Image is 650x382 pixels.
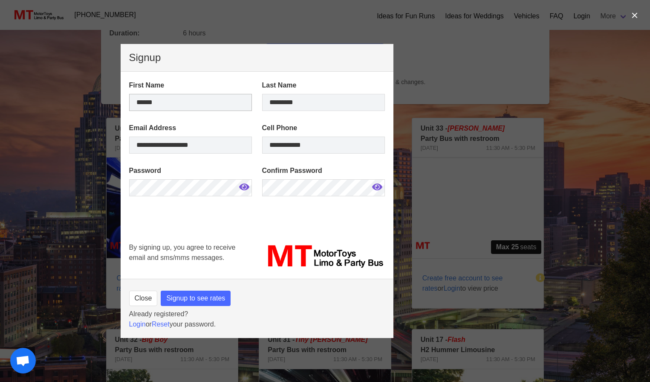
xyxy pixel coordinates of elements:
a: Login [129,321,146,328]
label: Password [129,166,252,176]
p: Signup [129,52,385,63]
span: Signup to see rates [166,293,225,303]
button: Signup to see rates [161,291,231,306]
div: Open chat [10,348,36,373]
div: By signing up, you agree to receive email and sms/mms messages. [124,237,257,276]
img: MT_logo_name.png [262,242,385,271]
p: Already registered? [129,309,385,319]
button: Close [129,291,158,306]
label: Cell Phone [262,123,385,133]
label: First Name [129,80,252,90]
label: Last Name [262,80,385,90]
a: Reset [152,321,170,328]
label: Email Address [129,123,252,133]
iframe: reCAPTCHA [129,208,259,272]
p: or your password. [129,319,385,330]
label: Confirm Password [262,166,385,176]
